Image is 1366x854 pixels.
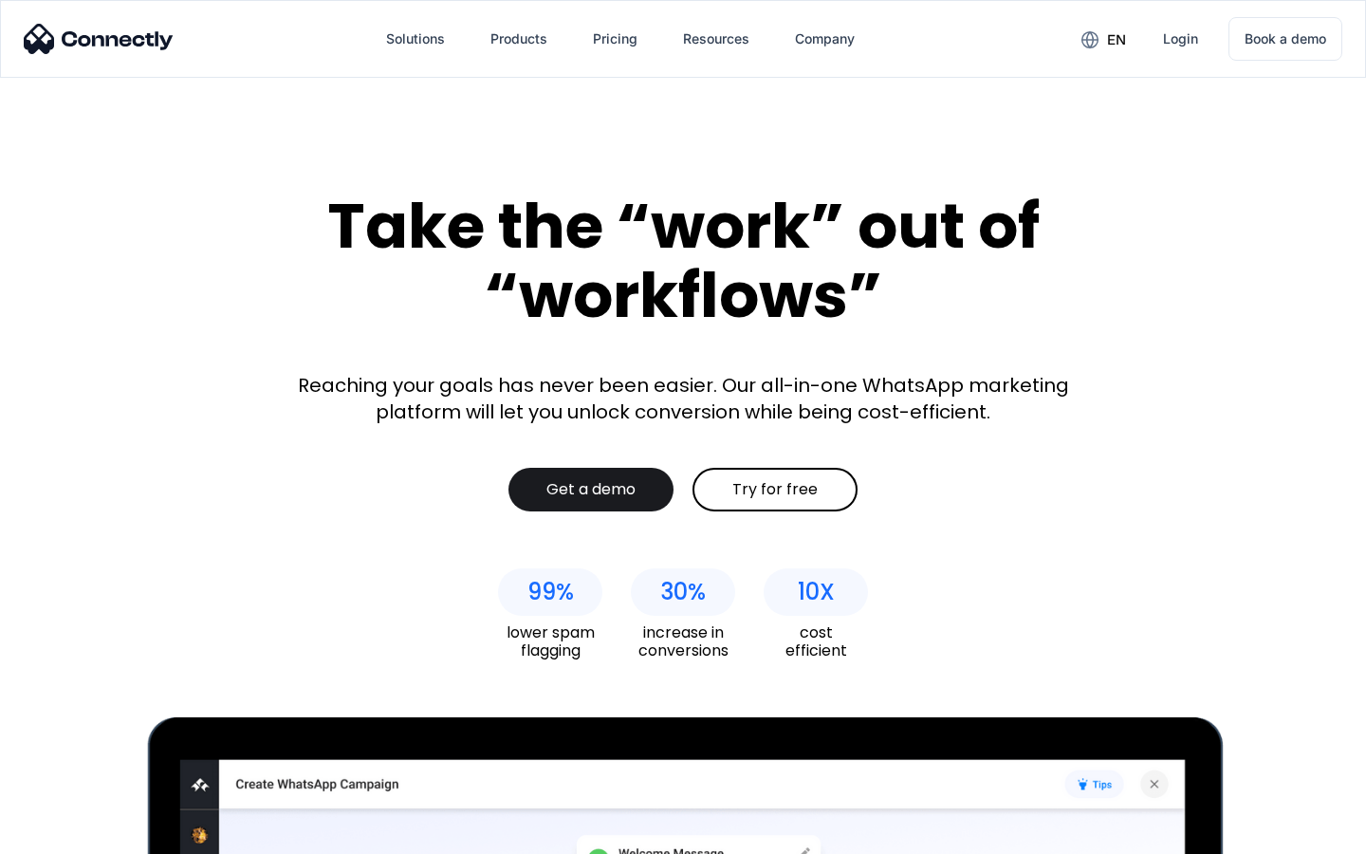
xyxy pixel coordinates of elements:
[386,26,445,52] div: Solutions
[683,26,749,52] div: Resources
[371,16,460,62] div: Solutions
[1066,25,1140,53] div: en
[631,623,735,659] div: increase in conversions
[692,468,858,511] a: Try for free
[475,16,563,62] div: Products
[546,480,636,499] div: Get a demo
[38,821,114,847] ul: Language list
[1163,26,1198,52] div: Login
[1228,17,1342,61] a: Book a demo
[19,821,114,847] aside: Language selected: English
[24,24,174,54] img: Connectly Logo
[498,623,602,659] div: lower spam flagging
[798,579,835,605] div: 10X
[527,579,574,605] div: 99%
[668,16,765,62] div: Resources
[256,192,1110,329] div: Take the “work” out of “workflows”
[593,26,637,52] div: Pricing
[508,468,674,511] a: Get a demo
[578,16,653,62] a: Pricing
[660,579,706,605] div: 30%
[732,480,818,499] div: Try for free
[490,26,547,52] div: Products
[1148,16,1213,62] a: Login
[764,623,868,659] div: cost efficient
[285,372,1081,425] div: Reaching your goals has never been easier. Our all-in-one WhatsApp marketing platform will let yo...
[1107,27,1126,53] div: en
[780,16,870,62] div: Company
[795,26,855,52] div: Company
